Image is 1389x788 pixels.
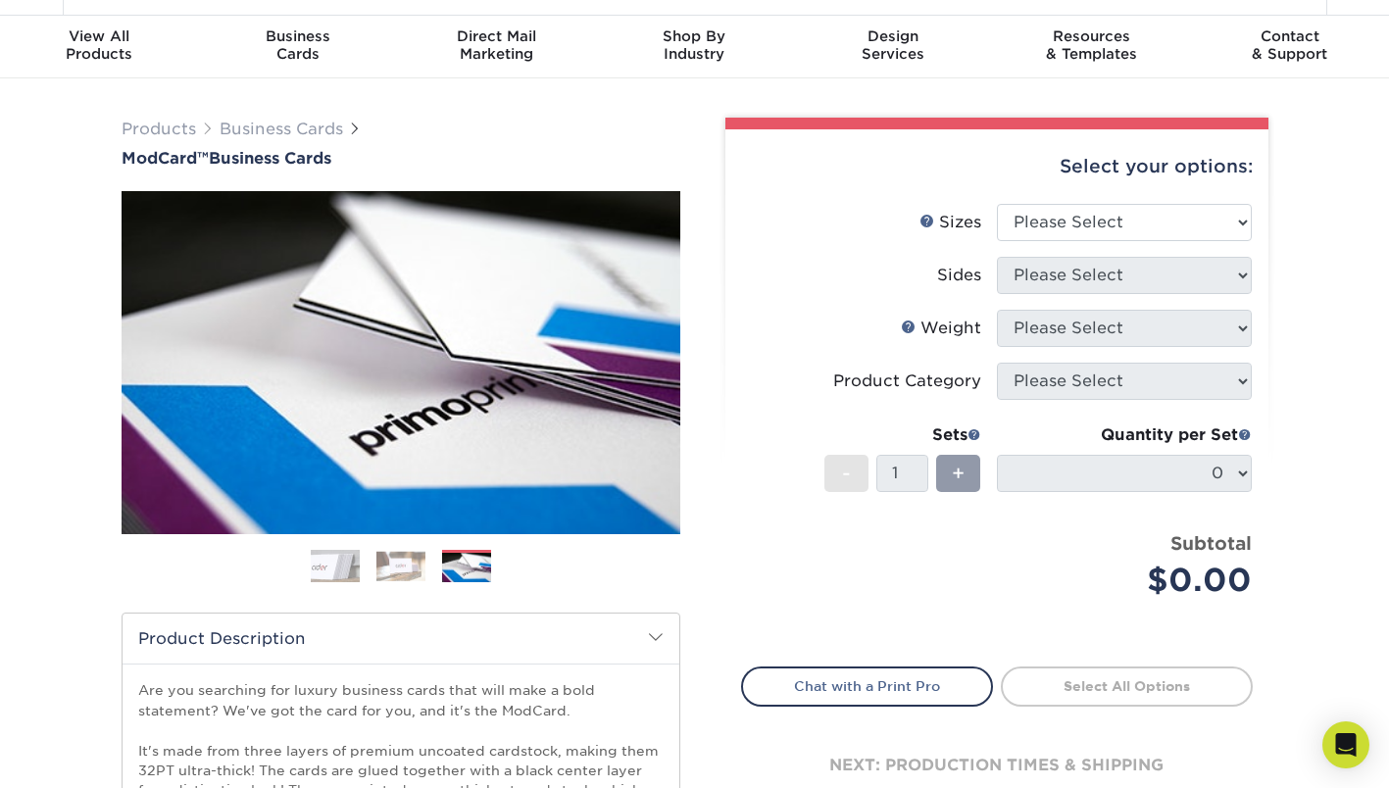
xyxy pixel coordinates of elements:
[397,27,595,45] span: Direct Mail
[1191,27,1389,45] span: Contact
[794,27,992,45] span: Design
[595,16,793,78] a: Shop ByIndustry
[5,728,167,781] iframe: Google Customer Reviews
[992,27,1190,45] span: Resources
[1191,27,1389,63] div: & Support
[1191,16,1389,78] a: Contact& Support
[952,459,965,488] span: +
[122,149,209,168] span: ModCard™
[311,542,360,591] img: Business Cards 01
[997,423,1252,447] div: Quantity per Set
[992,16,1190,78] a: Resources& Templates
[220,120,343,138] a: Business Cards
[842,459,851,488] span: -
[595,27,793,63] div: Industry
[741,129,1253,204] div: Select your options:
[198,27,396,45] span: Business
[794,27,992,63] div: Services
[123,614,679,664] h2: Product Description
[122,149,680,168] h1: Business Cards
[198,27,396,63] div: Cards
[741,666,993,706] a: Chat with a Print Pro
[992,27,1190,63] div: & Templates
[122,120,196,138] a: Products
[198,16,396,78] a: BusinessCards
[901,317,981,340] div: Weight
[1170,532,1252,554] strong: Subtotal
[595,27,793,45] span: Shop By
[376,551,425,581] img: Business Cards 02
[1001,666,1253,706] a: Select All Options
[442,551,491,585] img: Business Cards 03
[1012,557,1252,604] div: $0.00
[397,16,595,78] a: Direct MailMarketing
[824,423,981,447] div: Sets
[122,170,680,556] img: ModCard™ 03
[1322,721,1369,768] div: Open Intercom Messenger
[833,369,981,393] div: Product Category
[122,149,680,168] a: ModCard™Business Cards
[919,211,981,234] div: Sizes
[937,264,981,287] div: Sides
[794,16,992,78] a: DesignServices
[397,27,595,63] div: Marketing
